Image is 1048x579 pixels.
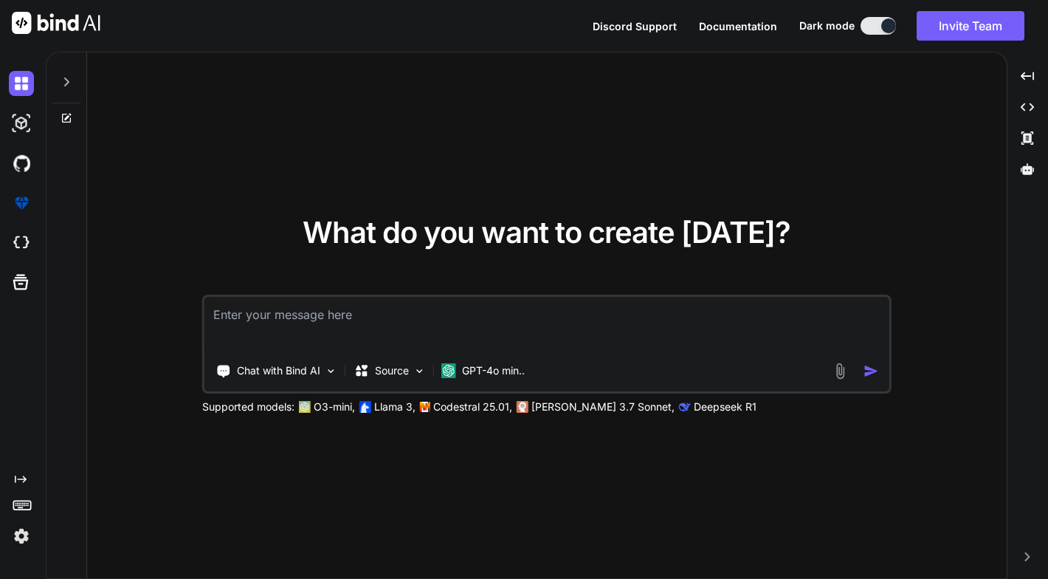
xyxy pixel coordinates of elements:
span: Dark mode [799,18,855,33]
span: Discord Support [593,20,677,32]
span: What do you want to create [DATE]? [303,214,790,250]
img: claude [679,401,691,413]
img: attachment [832,363,849,380]
img: GPT-4 [299,401,311,413]
p: Deepseek R1 [694,400,756,414]
img: icon [863,363,879,379]
p: Source [375,363,409,378]
button: Invite Team [917,11,1024,41]
p: Llama 3, [374,400,416,414]
p: Chat with Bind AI [237,363,320,378]
p: O3-mini, [314,400,355,414]
img: settings [9,524,34,549]
img: Mistral-AI [420,402,430,412]
img: Llama2 [359,401,371,413]
img: GPT-4o mini [441,363,456,378]
button: Documentation [699,18,777,34]
img: darkChat [9,71,34,96]
button: Discord Support [593,18,677,34]
img: cloudideIcon [9,230,34,256]
img: githubDark [9,151,34,176]
p: [PERSON_NAME] 3.7 Sonnet, [531,400,675,414]
img: Pick Models [413,365,426,377]
p: Supported models: [202,400,294,414]
img: Pick Tools [325,365,337,377]
p: Codestral 25.01, [433,400,512,414]
img: darkAi-studio [9,111,34,136]
img: premium [9,191,34,216]
img: claude [517,401,528,413]
span: Documentation [699,20,777,32]
img: Bind AI [12,12,100,34]
p: GPT-4o min.. [462,363,525,378]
